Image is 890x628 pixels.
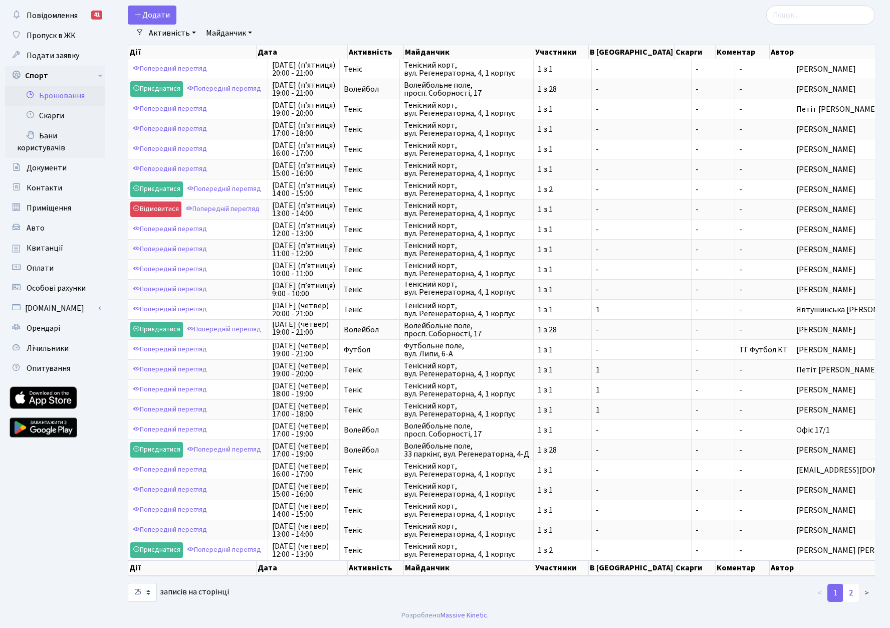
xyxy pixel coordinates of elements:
span: Тенісний корт, вул. Регенераторна, 4, 1 корпус [404,161,529,177]
span: [DATE] (четвер) 17:00 - 19:00 [272,422,335,438]
span: - [596,486,687,494]
span: - [739,164,742,175]
span: Тенісний корт, вул. Регенераторна, 4, 1 корпус [404,302,529,318]
span: - [696,185,731,193]
span: - [696,65,731,73]
span: - [596,165,687,173]
a: Авто [5,218,105,238]
span: - [739,124,742,135]
a: Попередній перегляд [184,81,264,97]
span: ТГ Футбол КТ [739,344,788,355]
span: 1 з 1 [538,165,587,173]
span: 1 з 1 [538,226,587,234]
a: Попередній перегляд [130,362,209,377]
span: 1 з 1 [538,266,587,274]
span: Теніс [344,486,395,494]
span: 1 з 1 [538,286,587,294]
span: Футбольне поле, вул. Липи, 6-А [404,342,529,358]
span: - [596,226,687,234]
span: Футбол [344,346,395,354]
button: Додати [128,6,176,25]
span: - [596,526,687,534]
a: Приміщення [5,198,105,218]
span: - [696,145,731,153]
span: [DATE] (п’ятниця) 16:00 - 17:00 [272,141,335,157]
span: - [739,505,742,516]
span: - [596,286,687,294]
a: Квитанції [5,238,105,258]
th: Коментар [716,560,770,575]
span: 1 з 1 [538,205,587,214]
th: Скарги [675,45,716,59]
div: 41 [91,11,102,20]
span: - [696,466,731,474]
span: - [696,386,731,394]
span: - [739,144,742,155]
span: - [739,545,742,556]
a: Попередній перегляд [130,342,209,357]
span: 1 з 1 [538,386,587,394]
span: - [596,105,687,113]
span: - [696,205,731,214]
span: Контакти [27,182,62,193]
span: - [696,286,731,294]
span: [DATE] (четвер) 19:00 - 20:00 [272,362,335,378]
th: Дата [257,45,348,59]
a: [DOMAIN_NAME] [5,298,105,318]
span: - [696,506,731,514]
a: > [858,584,875,602]
a: Приєднатися [130,181,183,197]
span: Тенісний корт, вул. Регенераторна, 4, 1 корпус [404,282,529,298]
a: Попередній перегляд [184,181,264,197]
a: Контакти [5,178,105,198]
span: Тенісний корт, вул. Регенераторна, 4, 1 корпус [404,242,529,258]
span: Теніс [344,306,395,314]
a: Особові рахунки [5,278,105,298]
th: Майданчик [404,45,534,59]
span: Повідомлення [27,10,78,21]
a: Орендарі [5,318,105,338]
a: Подати заявку [5,46,105,66]
a: Бани користувачів [5,126,105,158]
a: Майданчик [202,25,256,42]
span: - [696,266,731,274]
span: Тенісний корт, вул. Регенераторна, 4, 1 корпус [404,482,529,498]
span: Теніс [344,266,395,274]
span: Тенісний корт, вул. Регенераторна, 4, 1 корпус [404,262,529,278]
span: 1 з 1 [538,506,587,514]
a: Документи [5,158,105,178]
a: Попередній перегляд [130,482,209,498]
a: Попередній перегляд [130,522,209,538]
span: Квитанції [27,243,63,254]
th: Активність [348,45,404,59]
a: Massive Kinetic [440,610,487,620]
span: 1 з 1 [538,466,587,474]
span: - [739,64,742,75]
a: 1 [827,584,843,602]
a: 2 [843,584,859,602]
span: 1 з 2 [538,185,587,193]
a: Попередній перегляд [130,121,209,137]
a: Відмовитися [130,201,181,217]
span: Волейбольне поле, просп. Соборності, 17 [404,422,529,438]
span: Тенісний корт, вул. Регенераторна, 4, 1 корпус [404,522,529,538]
span: - [596,65,687,73]
span: - [739,84,742,95]
span: Теніс [344,286,395,294]
span: Теніс [344,226,395,234]
span: - [739,485,742,496]
span: Тенісний корт, вул. Регенераторна, 4, 1 корпус [404,101,529,117]
span: [DATE] (четвер) 12:00 - 13:00 [272,542,335,558]
span: 1 [596,306,687,314]
span: 1 з 1 [538,105,587,113]
a: Скарги [5,106,105,126]
span: - [596,205,687,214]
span: Документи [27,162,67,173]
span: - [739,525,742,536]
span: [DATE] (п’ятниця) 15:00 - 16:00 [272,161,335,177]
span: Тенісний корт, вул. Регенераторна, 4, 1 корпус [404,121,529,137]
span: 1 з 1 [538,65,587,73]
span: [DATE] (п’ятниця) 19:00 - 21:00 [272,81,335,97]
a: Попередній перегляд [130,222,209,237]
span: [DATE] (п’ятниця) 9:00 - 10:00 [272,282,335,298]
